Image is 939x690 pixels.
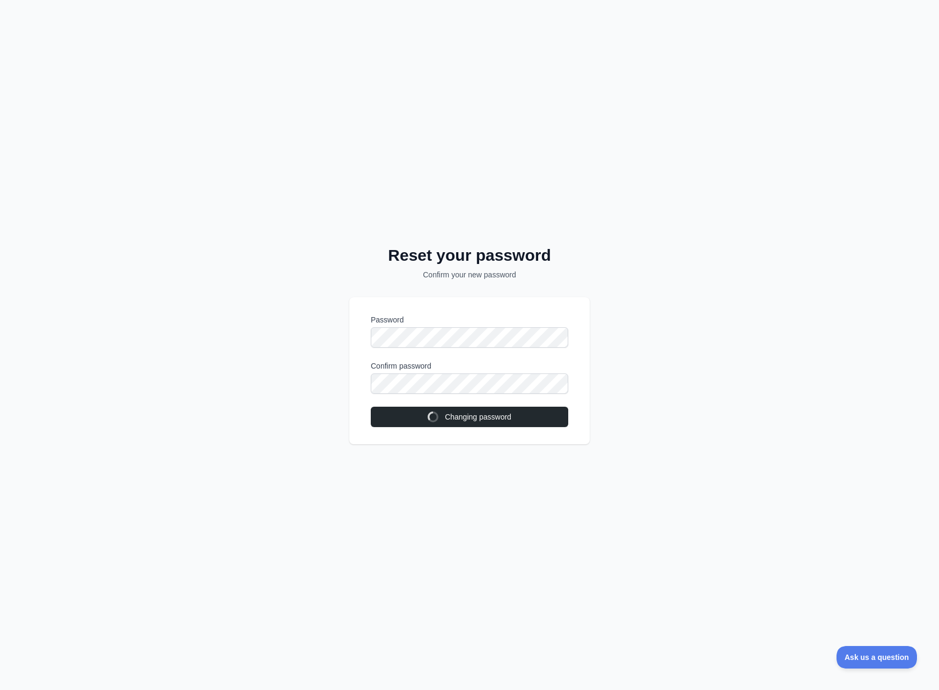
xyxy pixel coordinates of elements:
iframe: Toggle Customer Support [837,646,918,669]
p: Confirm your new password [349,269,590,280]
label: Confirm password [371,361,568,371]
label: Password [371,314,568,325]
h2: Reset your password [349,246,590,265]
button: Changing password [371,407,568,427]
